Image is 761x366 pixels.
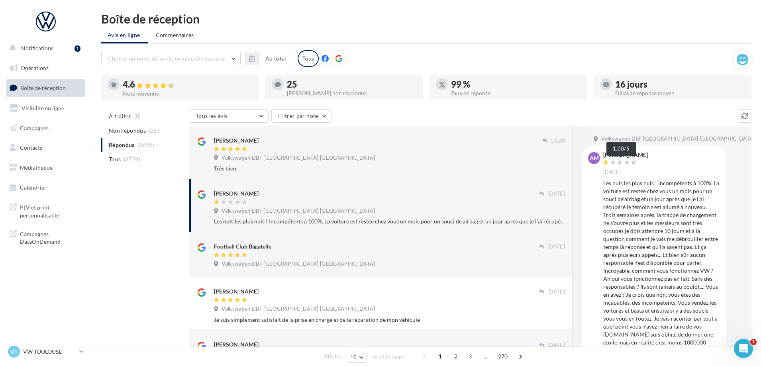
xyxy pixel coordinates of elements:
[222,155,375,162] span: Volkswagen DBF [GEOGRAPHIC_DATA] [GEOGRAPHIC_DATA]
[214,341,259,348] div: [PERSON_NAME]
[601,135,755,143] span: Volkswagen DBF [GEOGRAPHIC_DATA] [GEOGRAPHIC_DATA]
[222,260,375,268] span: Volkswagen DBF [GEOGRAPHIC_DATA] [GEOGRAPHIC_DATA]
[134,113,141,119] span: (0)
[222,305,375,313] span: Volkswagen DBF [GEOGRAPHIC_DATA] [GEOGRAPHIC_DATA]
[5,100,87,117] a: Visibilité en ligne
[271,109,331,123] button: Filtrer par note
[75,45,80,52] div: 1
[371,353,404,360] span: résultats/page
[196,112,228,119] span: Tous les avis
[108,55,226,62] span: Choisir un point de vente ou un code magasin
[109,112,131,120] span: A traiter
[214,288,259,296] div: [PERSON_NAME]
[222,207,375,215] span: Volkswagen DBF [GEOGRAPHIC_DATA] [GEOGRAPHIC_DATA]
[214,164,565,172] div: Très bien
[189,109,269,123] button: Tous les avis
[547,288,565,296] span: [DATE]
[451,80,581,89] div: 99 %
[5,179,87,196] a: Calendrier
[20,202,82,219] span: PLV et print personnalisable
[259,52,293,65] button: Au total
[479,350,492,363] span: ...
[347,352,367,363] button: 10
[590,154,599,162] span: AM
[156,31,194,39] span: Commentaires
[23,348,76,356] p: VW TOULOUSE
[245,52,293,65] button: Au total
[124,156,141,162] span: (2724)
[101,52,241,65] button: Choisir un point de vente ou un code magasin
[214,217,565,225] div: Les nuls les plus nuls ! Incompétents à 100%. La voiture est restée chez vous un mois pour un sou...
[10,348,18,356] span: VT
[5,60,87,76] a: Opérations
[547,190,565,198] span: [DATE]
[350,354,357,360] span: 10
[22,105,64,112] span: Visibilité en ligne
[734,339,753,358] iframe: Intercom live chat
[123,80,253,89] div: 4.6
[5,159,87,176] a: Médiathèque
[287,90,417,96] div: [PERSON_NAME] non répondus
[20,229,82,246] span: Campagnes DataOnDemand
[750,339,757,345] span: 1
[451,90,581,96] div: Taux de réponse
[214,190,259,198] div: [PERSON_NAME]
[547,342,565,349] span: [DATE]
[287,80,417,89] div: 25
[214,243,271,251] div: Football Club Bagatelle
[214,137,259,145] div: [PERSON_NAME]
[5,120,87,137] a: Campagnes
[109,127,146,135] span: Non répondus
[20,144,42,151] span: Contacts
[449,350,462,363] span: 2
[149,127,159,134] span: (25)
[615,90,745,96] div: Délai de réponse moyen
[5,79,87,96] a: Boîte de réception
[615,80,745,89] div: 16 jours
[20,184,47,191] span: Calendrier
[123,91,253,96] div: Note moyenne
[495,350,511,363] span: 270
[5,199,87,222] a: PLV et print personnalisable
[324,353,342,360] span: Afficher
[214,316,565,324] div: Je suis simplement satisfait de la prise en charge et de la réparation de mon véhicule
[550,137,565,145] span: 13:28
[109,155,121,163] span: Tous
[298,50,319,67] div: Tous
[5,139,87,156] a: Contacts
[101,13,751,25] div: Boîte de réception
[434,350,447,363] span: 1
[5,225,87,249] a: Campagnes DataOnDemand
[606,142,636,156] div: 1.00/5
[5,40,84,57] button: Notifications 1
[603,169,621,176] span: [DATE]
[464,350,477,363] span: 3
[20,164,53,171] span: Médiathèque
[603,152,648,158] div: [PERSON_NAME]
[21,65,49,71] span: Opérations
[20,124,49,131] span: Campagnes
[20,84,66,91] span: Boîte de réception
[6,344,85,359] a: VT VW TOULOUSE
[547,243,565,251] span: [DATE]
[21,45,53,51] span: Notifications
[603,179,720,354] div: Les nuls les plus nuls ! Incompétents à 100%. La voiture est restée chez vous un mois pour un sou...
